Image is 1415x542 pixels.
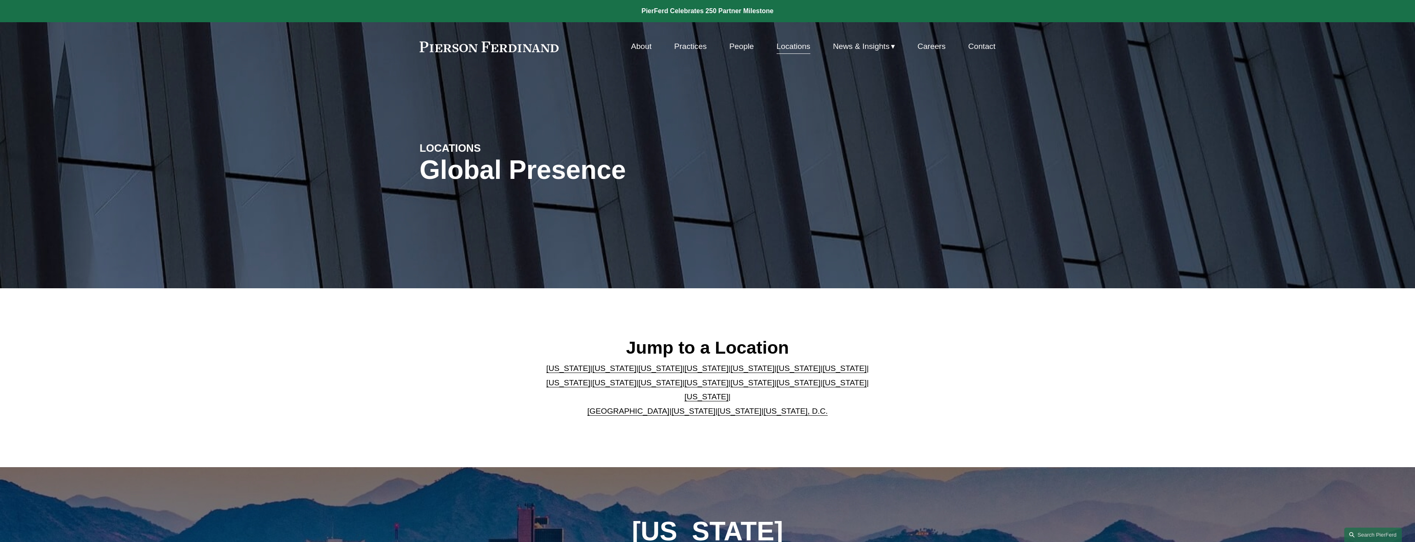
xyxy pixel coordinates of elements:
[777,39,810,54] a: Locations
[823,378,867,387] a: [US_STATE]
[638,378,682,387] a: [US_STATE]
[592,364,636,373] a: [US_STATE]
[777,378,821,387] a: [US_STATE]
[731,364,775,373] a: [US_STATE]
[638,364,682,373] a: [US_STATE]
[729,39,754,54] a: People
[671,407,715,415] a: [US_STATE]
[420,141,564,155] h4: LOCATIONS
[546,364,590,373] a: [US_STATE]
[763,407,828,415] a: [US_STATE], D.C.
[540,337,876,358] h2: Jump to a Location
[684,364,728,373] a: [US_STATE]
[546,378,590,387] a: [US_STATE]
[968,39,995,54] a: Contact
[631,39,652,54] a: About
[592,378,636,387] a: [US_STATE]
[540,361,876,418] p: | | | | | | | | | | | | | | | | | |
[731,378,775,387] a: [US_STATE]
[420,155,803,185] h1: Global Presence
[1344,528,1402,542] a: Search this site
[684,392,728,401] a: [US_STATE]
[918,39,946,54] a: Careers
[777,364,821,373] a: [US_STATE]
[823,364,867,373] a: [US_STATE]
[833,39,890,54] span: News & Insights
[587,407,670,415] a: [GEOGRAPHIC_DATA]
[674,39,707,54] a: Practices
[833,39,895,54] a: folder dropdown
[684,378,728,387] a: [US_STATE]
[717,407,761,415] a: [US_STATE]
